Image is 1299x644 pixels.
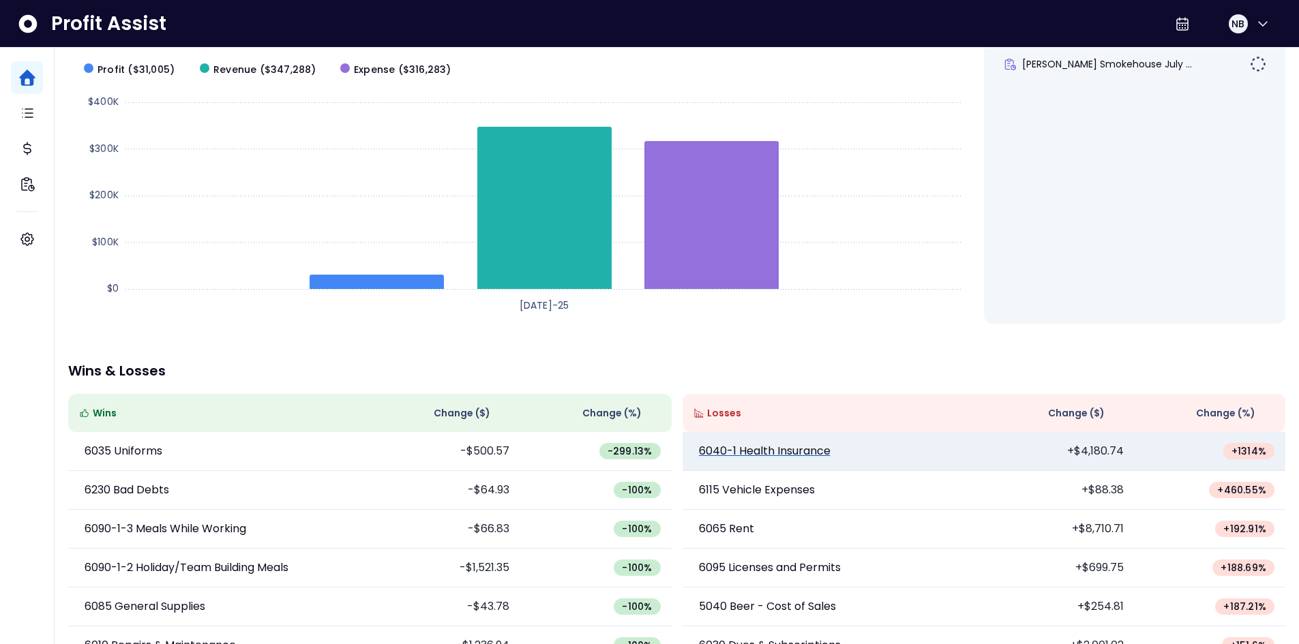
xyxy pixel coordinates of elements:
[622,522,652,536] span: -100 %
[1221,561,1266,574] span: + 188.69 %
[1217,483,1266,497] span: + 460.55 %
[93,406,117,420] span: Wins
[85,521,246,537] p: 6090-1-3 Meals While Working
[699,443,831,459] p: 6040-1 Health Insurance
[707,406,741,420] span: Losses
[213,63,316,77] span: Revenue ($347,288)
[582,406,642,420] span: Change (%)
[699,521,754,537] p: 6065 Rent
[1250,56,1266,72] img: Not yet Started
[354,63,451,77] span: Expense ($316,283)
[1196,406,1255,420] span: Change (%)
[1231,444,1266,458] span: + 1314 %
[984,432,1135,471] td: +$4,180.74
[699,482,815,498] p: 6115 Vehicle Expenses
[984,587,1135,626] td: +$254.81
[622,561,652,574] span: -100 %
[107,281,119,295] text: $0
[85,443,162,459] p: 6035 Uniforms
[699,598,836,615] p: 5040 Beer - Cost of Sales
[984,549,1135,587] td: +$699.75
[622,600,652,613] span: -100 %
[370,510,520,549] td: -$66.83
[1223,600,1266,613] span: + 187.21 %
[85,482,169,498] p: 6230 Bad Debts
[984,471,1135,510] td: +$88.38
[68,364,1285,378] p: Wins & Losses
[89,188,119,202] text: $200K
[1048,406,1105,420] span: Change ( $ )
[520,298,569,312] text: [DATE]-25
[98,63,175,77] span: Profit ($31,005)
[1231,17,1244,31] span: NB
[370,471,520,510] td: -$64.93
[434,406,490,420] span: Change ( $ )
[85,559,288,576] p: 6090-1-2 Holiday/Team Building Meals
[85,598,205,615] p: 6085 General Supplies
[984,510,1135,549] td: +$8,710.71
[88,95,119,108] text: $400K
[1022,57,1192,71] span: [PERSON_NAME] Smokehouse July ...
[608,444,653,458] span: -299.13 %
[370,549,520,587] td: -$1,521.35
[89,142,119,155] text: $300K
[1223,522,1266,536] span: + 192.91 %
[370,587,520,626] td: -$43.78
[92,235,119,249] text: $100K
[699,559,841,576] p: 6095 Licenses and Permits
[51,12,166,36] span: Profit Assist
[370,432,520,471] td: -$500.57
[622,483,652,497] span: -100 %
